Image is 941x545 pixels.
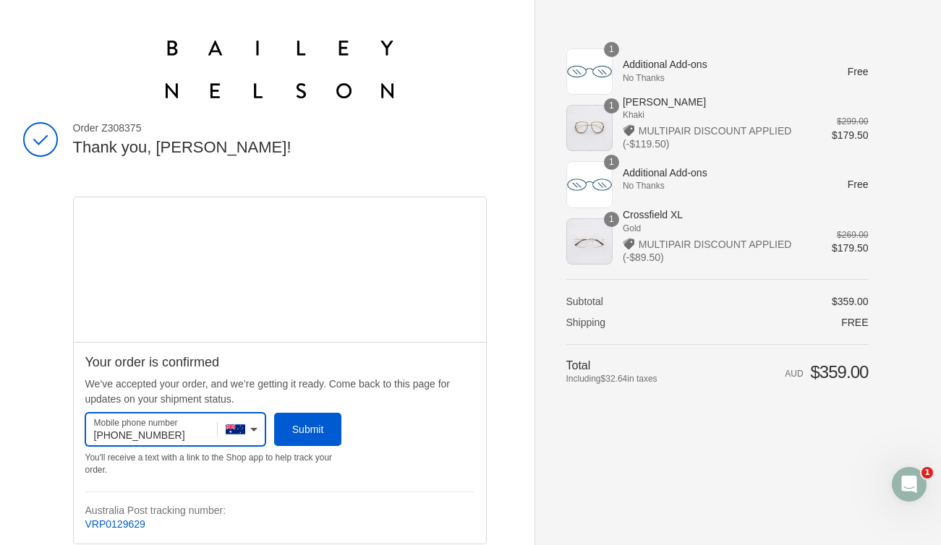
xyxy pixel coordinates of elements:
[810,362,868,382] span: $359.00
[166,40,393,98] img: Bailey Nelson Australia
[832,129,869,141] span: $179.50
[837,116,868,126] del: $299.00
[73,137,487,158] h2: Thank you, [PERSON_NAME]!
[623,72,812,85] span: No Thanks
[292,424,324,435] span: Submit
[566,161,613,207] img: Additional Add-ons - No Thanks
[832,296,869,307] span: $359.00
[566,372,712,385] span: Including in taxes
[566,218,613,265] img: Crossfield XL - Gold
[566,105,613,151] img: Reuben - Khaki
[85,505,226,516] strong: Australia Post tracking number:
[566,295,712,308] th: Subtotal
[623,58,812,71] span: Additional Add-ons
[85,354,474,371] h2: Your order is confirmed
[623,179,812,192] span: No Thanks
[85,518,145,530] a: VRP0129629
[623,208,812,221] span: Crossfield XL
[848,179,869,190] span: Free
[274,413,341,446] button: Submit
[623,125,792,150] span: MULTIPAIR DISCOUNT APPLIED (-$119.50)
[832,242,869,254] span: $179.50
[785,369,803,379] span: AUD
[74,197,486,342] div: Google map displaying pin point of shipping address: Northcote, Victoria
[566,48,613,95] img: Additional Add-ons - No Thanks
[566,317,606,328] span: Shipping
[604,212,619,227] span: 1
[848,66,869,77] span: Free
[74,197,487,342] iframe: Google map displaying pin point of shipping address: Northcote, Victoria
[623,239,792,263] span: MULTIPAIR DISCOUNT APPLIED (-$89.50)
[601,374,628,384] span: $32.64
[921,467,933,479] span: 1
[85,452,342,475] div: You'll receive a text with a link to the Shop app to help track your order.
[566,359,591,372] span: Total
[841,317,868,328] span: Free
[85,413,265,446] input: Mobile phone number
[604,155,619,170] span: 1
[837,230,868,240] del: $269.00
[85,377,474,407] p: We’ve accepted your order, and we’re getting it ready. Come back to this page for updates on your...
[604,98,619,113] span: 1
[623,95,812,108] span: [PERSON_NAME]
[623,222,812,235] span: Gold
[623,166,812,179] span: Additional Add-ons
[623,108,812,121] span: Khaki
[892,467,927,502] iframe: Intercom live chat
[604,42,619,57] span: 1
[73,121,487,134] span: Order Z308375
